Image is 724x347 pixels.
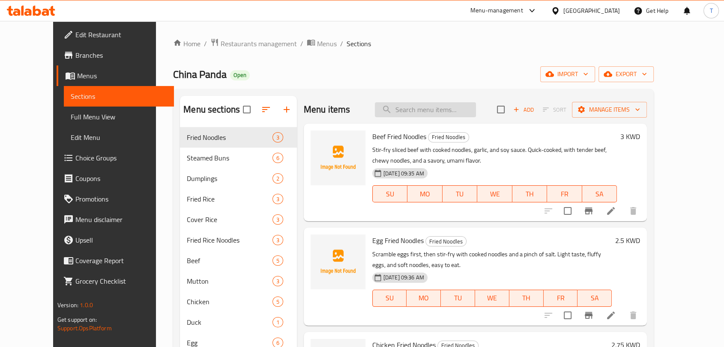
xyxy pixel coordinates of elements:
[582,185,617,202] button: SA
[559,202,577,220] span: Select to update
[623,201,643,221] button: delete
[75,30,167,40] span: Edit Restaurant
[180,291,296,312] div: Chicken5
[347,39,371,49] span: Sections
[64,127,174,148] a: Edit Menu
[64,86,174,107] a: Sections
[187,173,272,184] div: Dumplings
[173,38,654,49] nav: breadcrumb
[372,234,424,247] span: Egg Fried Noodles
[273,216,283,224] span: 3
[372,145,617,166] p: Stir-fry sliced beef with cooked noodles, garlic, and soy sauce. Quick-cooked, with tender beef, ...
[180,250,296,271] div: Beef5
[57,300,78,311] span: Version:
[187,255,272,266] span: Beef
[173,65,227,84] span: China Panda
[428,132,469,142] span: Fried Noodles
[187,153,272,163] span: Steamed Buns
[470,6,523,16] div: Menu-management
[563,6,620,15] div: [GEOGRAPHIC_DATA]
[425,236,467,246] div: Fried Noodles
[623,305,643,326] button: delete
[615,234,640,246] h6: 2.5 KWD
[230,70,250,80] div: Open
[187,317,272,327] span: Duck
[272,173,283,184] div: items
[273,154,283,162] span: 6
[238,101,256,119] span: Select all sections
[479,292,506,304] span: WE
[380,169,428,178] span: [DATE] 09:35 AM
[272,235,283,245] div: items
[75,235,167,245] span: Upsell
[547,185,582,202] button: FR
[276,99,297,120] button: Add section
[709,6,712,15] span: T
[380,273,428,282] span: [DATE] 09:36 AM
[492,101,510,119] span: Select section
[578,305,599,326] button: Branch-specific-item
[180,230,296,250] div: Fried Rice Noodles3
[407,290,441,307] button: MO
[180,271,296,291] div: Mutton3
[75,276,167,286] span: Grocery Checklist
[376,188,404,200] span: SU
[187,235,272,245] span: Fried Rice Noodles
[57,271,174,291] a: Grocery Checklist
[173,39,200,49] a: Home
[221,39,297,49] span: Restaurants management
[187,132,272,142] span: Fried Noodles
[428,132,469,142] div: Fried Noodles
[75,153,167,163] span: Choice Groups
[180,148,296,168] div: Steamed Buns6
[71,91,167,101] span: Sections
[547,292,574,304] span: FR
[606,206,616,216] a: Edit menu item
[272,153,283,163] div: items
[75,173,167,184] span: Coupons
[180,189,296,209] div: Fried Rice3
[572,102,647,118] button: Manage items
[187,276,272,286] span: Mutton
[475,290,509,307] button: WE
[273,195,283,203] span: 3
[300,39,303,49] li: /
[477,185,512,202] button: WE
[317,39,337,49] span: Menus
[57,209,174,230] a: Menu disclaimer
[273,298,283,306] span: 5
[372,130,426,143] span: Beef Fried Noodles
[273,257,283,265] span: 5
[544,290,578,307] button: FR
[606,310,616,320] a: Edit menu item
[273,133,283,142] span: 3
[441,290,475,307] button: TU
[57,24,174,45] a: Edit Restaurant
[187,194,272,204] div: Fried Rice
[57,250,174,271] a: Coverage Report
[180,312,296,332] div: Duck1
[180,209,296,230] div: Cover Rice3
[187,297,272,307] span: Chicken
[372,290,407,307] button: SU
[272,132,283,142] div: items
[605,69,647,80] span: export
[272,194,283,204] div: items
[579,104,640,115] span: Manage items
[77,71,167,81] span: Menus
[340,39,343,49] li: /
[372,185,407,202] button: SU
[512,105,535,115] span: Add
[64,107,174,127] a: Full Menu View
[187,214,272,225] span: Cover Rice
[273,277,283,285] span: 3
[516,188,544,200] span: TH
[411,188,439,200] span: MO
[210,38,297,49] a: Restaurants management
[311,234,365,289] img: Egg Fried Noodles
[75,194,167,204] span: Promotions
[509,290,544,307] button: TH
[57,45,174,65] a: Branches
